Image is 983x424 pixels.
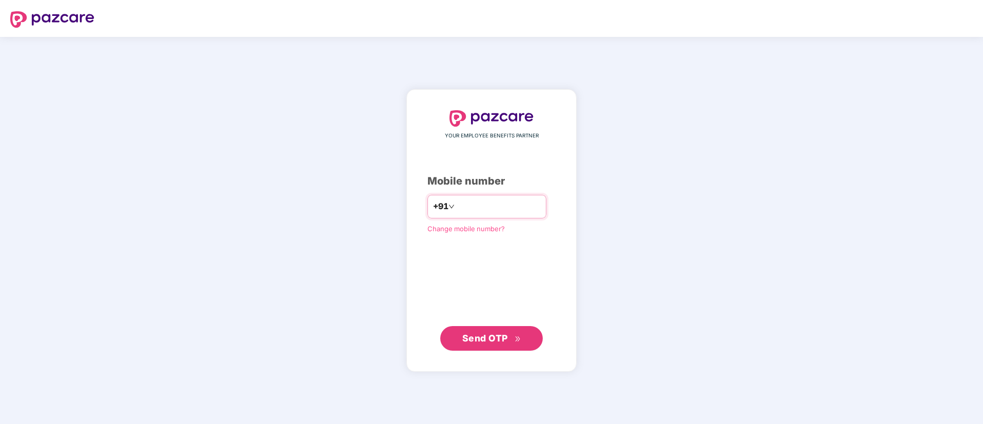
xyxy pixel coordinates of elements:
[445,132,539,140] span: YOUR EMPLOYEE BENEFITS PARTNER
[427,173,556,189] div: Mobile number
[427,225,505,233] a: Change mobile number?
[449,110,534,127] img: logo
[433,200,448,213] span: +91
[462,333,508,344] span: Send OTP
[10,11,94,28] img: logo
[448,204,455,210] span: down
[440,326,543,351] button: Send OTPdouble-right
[515,336,521,342] span: double-right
